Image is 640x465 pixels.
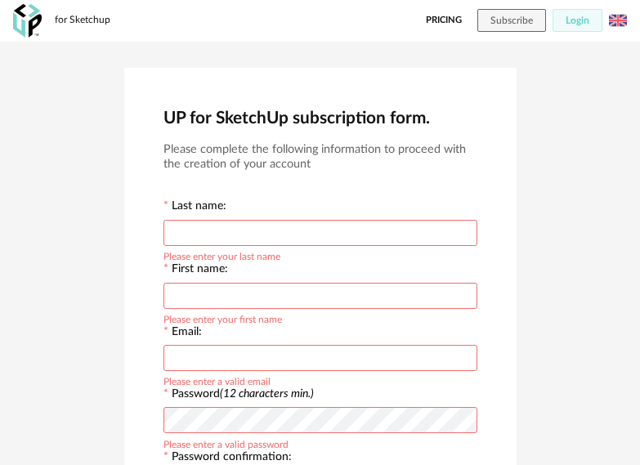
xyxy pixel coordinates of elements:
[163,373,271,387] div: Please enter a valid email
[163,326,202,341] label: Email:
[13,4,42,38] img: OXP
[172,388,314,400] label: Password
[220,388,314,400] i: (12 characters min.)
[426,9,462,32] a: Pricing
[163,107,477,129] h2: UP for SketchUp subscription form.
[553,9,602,32] button: Login
[163,311,282,324] div: Please enter your first name
[609,11,627,29] img: us
[477,9,546,32] button: Subscribe
[566,16,589,25] span: Login
[55,14,110,27] div: for Sketchup
[163,263,228,278] label: First name:
[490,16,533,25] span: Subscribe
[163,200,226,215] label: Last name:
[163,248,280,262] div: Please enter your last name
[163,436,289,449] div: Please enter a valid password
[163,142,477,172] h3: Please complete the following information to proceed with the creation of your account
